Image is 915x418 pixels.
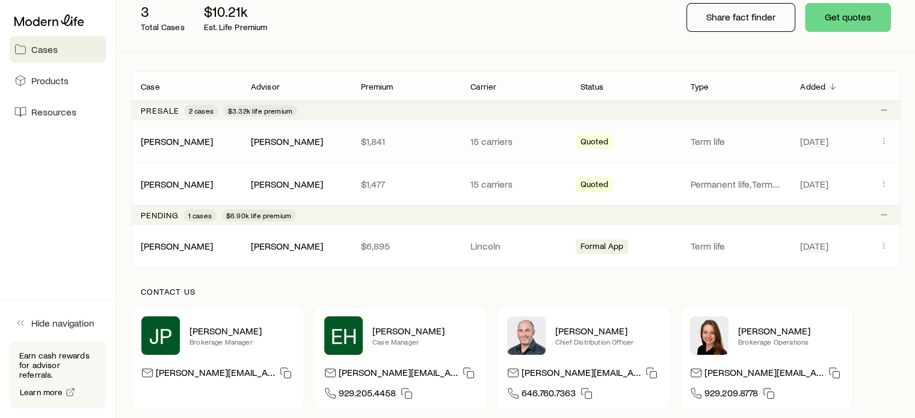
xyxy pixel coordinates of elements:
p: [PERSON_NAME][EMAIL_ADDRESS][DOMAIN_NAME] [339,366,458,383]
span: 1 cases [188,211,212,220]
p: Lincoln [470,240,561,252]
span: [DATE] [800,135,828,147]
p: Permanent life, Term life [691,178,781,190]
span: Formal App [581,241,624,254]
p: Premium [360,82,393,91]
p: [PERSON_NAME][EMAIL_ADDRESS][DOMAIN_NAME] [156,366,275,383]
p: Status [581,82,603,91]
img: Dan Pierson [507,316,546,355]
div: [PERSON_NAME] [251,178,323,191]
span: 929.209.8778 [704,387,758,403]
p: [PERSON_NAME] [372,325,477,337]
span: [DATE] [800,178,828,190]
p: Earn cash rewards for advisor referrals. [19,351,96,380]
div: Client cases [131,71,901,268]
p: Brokerage Manager [189,337,294,346]
a: Resources [10,99,106,125]
a: [PERSON_NAME] [141,178,213,189]
p: Chief Distribution Officer [555,337,660,346]
p: Added [800,82,825,91]
span: 2 cases [189,106,214,115]
p: 15 carriers [470,135,561,147]
a: [PERSON_NAME] [141,240,213,251]
span: EH [331,324,357,348]
p: [PERSON_NAME] [738,325,843,337]
span: Resources [31,106,76,118]
span: 646.760.7363 [522,387,576,403]
button: Share fact finder [686,3,795,32]
p: 3 [141,3,185,20]
div: [PERSON_NAME] [251,240,323,253]
p: Presale [141,106,179,115]
p: Case Manager [372,337,477,346]
div: [PERSON_NAME] [141,240,213,253]
a: Cases [10,36,106,63]
div: [PERSON_NAME] [141,135,213,148]
button: Get quotes [805,3,891,32]
a: [PERSON_NAME] [141,135,213,147]
p: Brokerage Operations [738,337,843,346]
p: Est. Life Premium [204,22,268,32]
span: Products [31,75,69,87]
p: $6,895 [360,240,451,252]
p: $1,477 [360,178,451,190]
p: [PERSON_NAME] [555,325,660,337]
div: [PERSON_NAME] [251,135,323,148]
div: [PERSON_NAME] [141,178,213,191]
p: [PERSON_NAME] [189,325,294,337]
p: Carrier [470,82,496,91]
p: Pending [141,211,179,220]
span: Hide navigation [31,317,94,329]
p: [PERSON_NAME][EMAIL_ADDRESS][DOMAIN_NAME] [704,366,824,383]
span: 929.205.4458 [339,387,396,403]
p: [PERSON_NAME][EMAIL_ADDRESS][DOMAIN_NAME] [522,366,641,383]
button: Hide navigation [10,310,106,336]
p: Type [691,82,709,91]
a: Products [10,67,106,94]
span: Cases [31,43,58,55]
span: $3.32k life premium [228,106,292,115]
span: [DATE] [800,240,828,252]
p: Share fact finder [706,11,775,23]
span: Learn more [20,388,63,396]
span: JP [149,324,172,348]
p: 15 carriers [470,178,561,190]
p: $1,841 [360,135,451,147]
div: Earn cash rewards for advisor referrals.Learn more [10,341,106,408]
img: Ellen Wall [690,316,729,355]
span: $6.90k life premium [226,211,291,220]
p: Total Cases [141,22,185,32]
p: Case [141,82,160,91]
p: Contact us [141,287,891,297]
span: Quoted [581,137,608,149]
p: Term life [691,135,781,147]
p: Advisor [251,82,280,91]
span: Quoted [581,179,608,192]
p: Term life [691,240,781,252]
p: $10.21k [204,3,268,20]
